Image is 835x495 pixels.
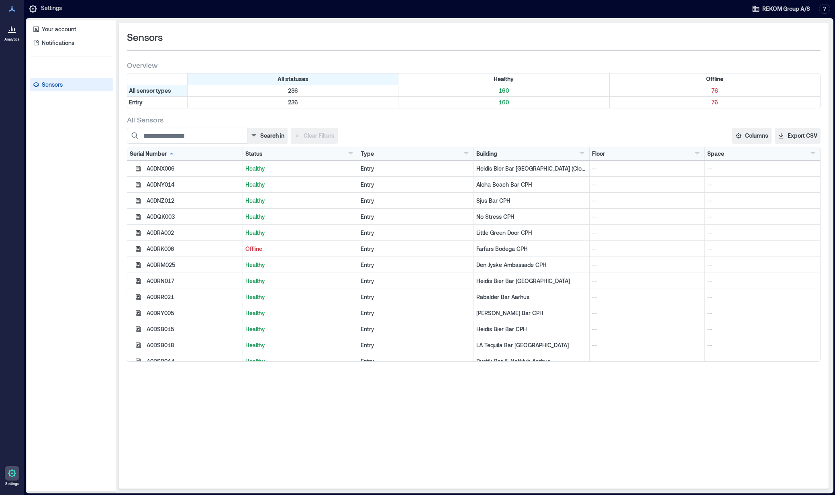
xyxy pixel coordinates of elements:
button: Columns [732,128,772,144]
p: -- [592,197,702,205]
div: Entry [361,245,471,253]
p: Healthy [245,325,356,333]
p: LA Tequila Bar [GEOGRAPHIC_DATA] [476,341,587,349]
div: Filter by Type: Entry & Status: Offline [610,97,820,108]
p: -- [707,325,818,333]
div: Entry [361,341,471,349]
p: -- [707,261,818,269]
p: Analytics [4,37,20,42]
p: -- [592,261,702,269]
div: Entry [361,197,471,205]
p: -- [592,357,702,365]
a: Settings [2,464,22,489]
button: Clear Filters [291,128,338,144]
p: Your account [42,25,76,33]
p: [PERSON_NAME] Bar CPH [476,309,587,317]
p: -- [707,213,818,221]
p: -- [592,229,702,237]
p: Rabalder Bar Aarhus [476,293,587,301]
p: -- [592,165,702,173]
p: Healthy [245,229,356,237]
div: A0DRY005 [147,309,240,317]
p: Notifications [42,39,74,47]
div: Filter by Status: Healthy [398,73,609,85]
a: Notifications [30,37,113,49]
p: Healthy [245,261,356,269]
p: -- [592,293,702,301]
div: Building [476,150,497,158]
p: Heidis Bier Bar [GEOGRAPHIC_DATA] [476,277,587,285]
div: Entry [361,277,471,285]
span: Sensors [127,31,163,44]
p: Healthy [245,293,356,301]
p: Healthy [245,357,356,365]
div: Type [361,150,374,158]
button: Search in [247,128,288,144]
span: REKOM Group A/S [762,5,810,13]
p: -- [707,181,818,189]
p: Farfars Bodega CPH [476,245,587,253]
div: Floor [592,150,605,158]
div: All statuses [188,73,398,85]
p: Little Green Door CPH [476,229,587,237]
div: A0DNX006 [147,165,240,173]
div: A0DSB018 [147,341,240,349]
div: Entry [361,181,471,189]
p: -- [592,245,702,253]
div: Serial Number [130,150,175,158]
p: Den Jyske Ambassade CPH [476,261,587,269]
p: -- [707,293,818,301]
p: Heidis Bier Bar [GEOGRAPHIC_DATA] (Closed) [476,165,587,173]
span: Overview [127,60,157,70]
button: Export CSV [775,128,821,144]
p: -- [707,341,818,349]
div: A0DRR021 [147,293,240,301]
div: A0DSB044 [147,357,240,365]
p: 160 [400,98,607,106]
p: Settings [5,481,19,486]
p: Rustik Bar & Natklub Aarhus [476,357,587,365]
div: Entry [361,261,471,269]
div: Entry [361,357,471,365]
p: -- [592,213,702,221]
p: Healthy [245,197,356,205]
div: A0DRM025 [147,261,240,269]
div: A0DRA002 [147,229,240,237]
p: -- [707,277,818,285]
p: -- [707,165,818,173]
a: Sensors [30,78,113,91]
p: -- [592,341,702,349]
div: A0DNY014 [147,181,240,189]
p: -- [707,245,818,253]
p: -- [707,229,818,237]
p: Healthy [245,213,356,221]
a: Analytics [2,19,22,44]
div: A0DRK006 [147,245,240,253]
p: No Stress CPH [476,213,587,221]
p: -- [592,277,702,285]
div: A0DSB015 [147,325,240,333]
div: Status [245,150,263,158]
div: Filter by Type: Entry [127,97,188,108]
p: Sjus Bar CPH [476,197,587,205]
p: -- [592,181,702,189]
div: Space [707,150,724,158]
p: -- [707,197,818,205]
p: Aloha Beach Bar CPH [476,181,587,189]
div: A0DQK003 [147,213,240,221]
div: A0DRN017 [147,277,240,285]
p: Offline [245,245,356,253]
div: Filter by Type: Entry & Status: Healthy [398,97,609,108]
p: 76 [611,87,819,95]
p: Settings [41,4,62,14]
div: Entry [361,293,471,301]
p: -- [707,309,818,317]
div: Entry [361,213,471,221]
p: Sensors [42,81,63,89]
div: A0DNZ012 [147,197,240,205]
p: Healthy [245,277,356,285]
p: Healthy [245,165,356,173]
div: Entry [361,165,471,173]
a: Your account [30,23,113,36]
p: Healthy [245,181,356,189]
